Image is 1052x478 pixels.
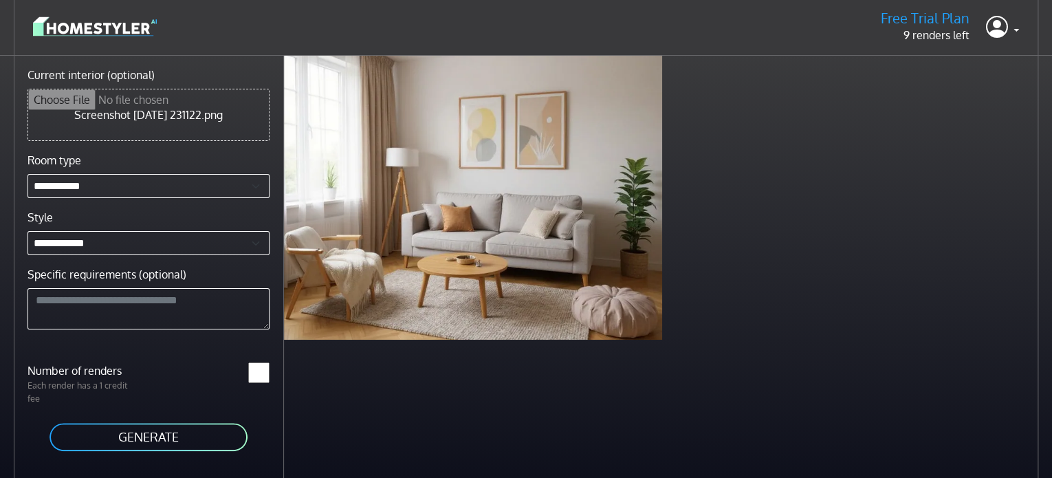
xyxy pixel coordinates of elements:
[881,27,969,43] p: 9 renders left
[48,422,249,453] button: GENERATE
[881,10,969,27] h5: Free Trial Plan
[19,362,149,379] label: Number of renders
[19,379,149,405] p: Each render has a 1 credit fee
[28,152,81,169] label: Room type
[28,67,155,83] label: Current interior (optional)
[33,14,157,39] img: logo-3de290ba35641baa71223ecac5eacb59cb85b4c7fdf211dc9aaecaaee71ea2f8.svg
[28,209,53,226] label: Style
[28,266,186,283] label: Specific requirements (optional)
